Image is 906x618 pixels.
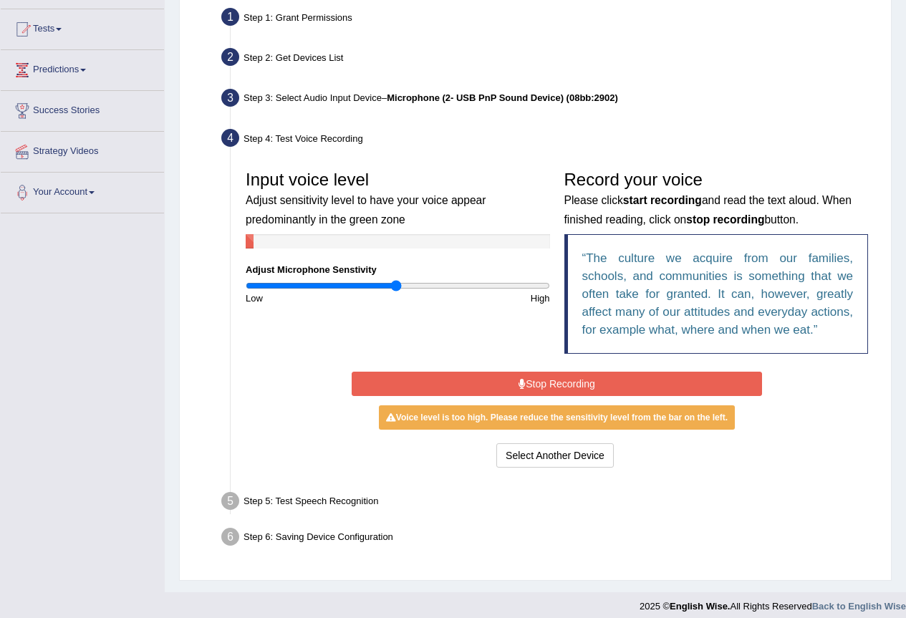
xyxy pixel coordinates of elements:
[1,132,164,168] a: Strategy Videos
[387,92,618,103] b: Microphone (2- USB PnP Sound Device) (08bb:2902)
[812,601,906,612] a: Back to English Wise
[215,125,885,156] div: Step 4: Test Voice Recording
[1,173,164,208] a: Your Account
[564,194,852,225] small: Please click and read the text aloud. When finished reading, click on button.
[582,251,854,337] q: The culture we acquire from our families, schools, and communities is something that we often tak...
[1,50,164,86] a: Predictions
[1,9,164,45] a: Tests
[397,291,556,305] div: High
[640,592,906,613] div: 2025 © All Rights Reserved
[215,4,885,35] div: Step 1: Grant Permissions
[623,194,702,206] b: start recording
[496,443,614,468] button: Select Another Device
[215,488,885,519] div: Step 5: Test Speech Recognition
[352,372,762,396] button: Stop Recording
[379,405,735,430] div: Voice level is too high. Please reduce the sensitivity level from the bar on the left.
[382,92,618,103] span: –
[564,170,869,227] h3: Record your voice
[215,523,885,555] div: Step 6: Saving Device Configuration
[670,601,730,612] strong: English Wise.
[1,91,164,127] a: Success Stories
[246,194,486,225] small: Adjust sensitivity level to have your voice appear predominantly in the green zone
[686,213,764,226] b: stop recording
[215,44,885,75] div: Step 2: Get Devices List
[238,291,397,305] div: Low
[246,263,377,276] label: Adjust Microphone Senstivity
[246,170,550,227] h3: Input voice level
[215,85,885,116] div: Step 3: Select Audio Input Device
